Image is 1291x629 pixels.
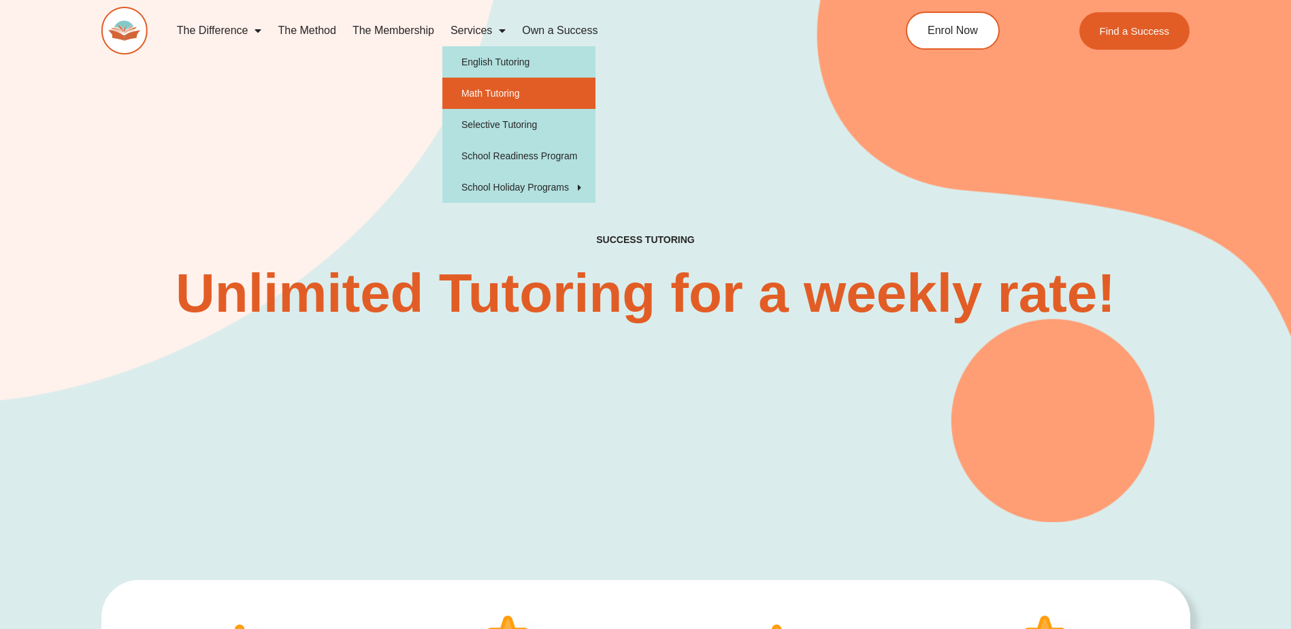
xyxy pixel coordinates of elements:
[1079,12,1190,50] a: Find a Success
[269,15,344,46] a: The Method
[172,266,1120,321] h2: Unlimited Tutoring for a weekly rate!
[442,172,595,203] a: School Holiday Programs
[514,15,606,46] a: Own a Success
[928,25,978,36] span: Enrol Now
[169,15,270,46] a: The Difference
[442,109,595,140] a: Selective Tutoring
[344,15,442,46] a: The Membership
[1223,564,1291,629] iframe: Chat Widget
[906,12,1000,50] a: Enrol Now
[442,140,595,172] a: School Readiness Program
[442,15,514,46] a: Services
[1100,26,1170,36] span: Find a Success
[485,234,807,246] h4: SUCCESS TUTORING​
[169,15,844,46] nav: Menu
[442,78,595,109] a: Math Tutoring
[442,46,595,78] a: English Tutoring
[442,46,595,203] ul: Services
